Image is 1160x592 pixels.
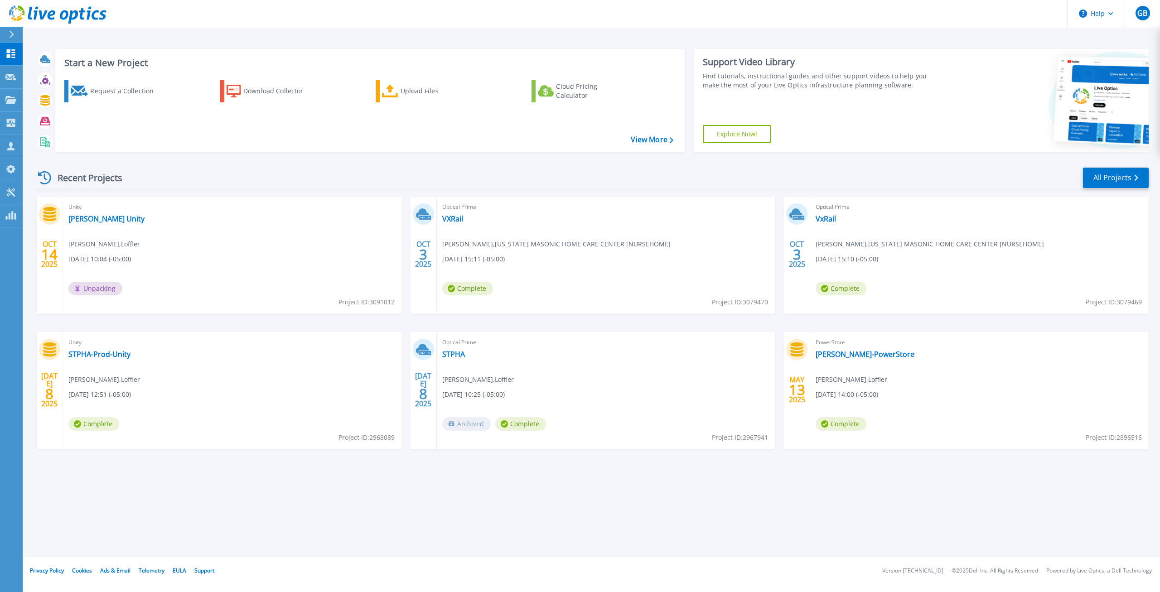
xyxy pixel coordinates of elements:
[1083,168,1149,188] a: All Projects
[45,390,53,398] span: 8
[41,373,58,406] div: [DATE] 2025
[68,417,119,431] span: Complete
[712,433,768,443] span: Project ID: 2967941
[442,375,514,385] span: [PERSON_NAME] , Loffler
[788,373,806,406] div: MAY 2025
[442,239,671,249] span: [PERSON_NAME] , [US_STATE] MASONIC HOME CARE CENTER [NURSEHOME]
[703,56,938,68] div: Support Video Library
[442,337,770,347] span: Optical Prime
[90,82,163,100] div: Request a Collection
[68,239,140,249] span: [PERSON_NAME] , Loffler
[703,72,938,90] div: Find tutorials, instructional guides and other support videos to help you make the most of your L...
[789,386,805,394] span: 13
[376,80,477,102] a: Upload Files
[64,80,165,102] a: Request a Collection
[816,202,1143,212] span: Optical Prime
[816,350,914,359] a: [PERSON_NAME]-PowerStore
[419,250,427,258] span: 3
[41,238,58,271] div: OCT 2025
[816,375,887,385] span: [PERSON_NAME] , Loffler
[68,390,131,399] span: [DATE] 12:51 (-05:00)
[68,375,140,385] span: [PERSON_NAME] , Loffler
[64,58,673,68] h3: Start a New Project
[442,350,465,359] a: STPHA
[415,238,432,271] div: OCT 2025
[816,282,866,295] span: Complete
[139,567,164,574] a: Telemetry
[442,390,505,399] span: [DATE] 10:25 (-05:00)
[442,282,493,295] span: Complete
[712,297,768,307] span: Project ID: 3079470
[882,568,943,574] li: Version: [TECHNICAL_ID]
[338,433,395,443] span: Project ID: 2968089
[442,254,505,264] span: [DATE] 15:11 (-05:00)
[72,567,92,574] a: Cookies
[793,250,801,258] span: 3
[816,337,1143,347] span: PowerStore
[442,214,463,223] a: VXRail
[419,390,427,398] span: 8
[194,567,214,574] a: Support
[788,238,806,271] div: OCT 2025
[243,82,316,100] div: Download Collector
[100,567,130,574] a: Ads & Email
[556,82,628,100] div: Cloud Pricing Calculator
[401,82,473,100] div: Upload Files
[1137,10,1147,17] span: GB
[631,135,673,144] a: View More
[816,417,866,431] span: Complete
[532,80,633,102] a: Cloud Pricing Calculator
[1086,433,1142,443] span: Project ID: 2896516
[173,567,186,574] a: EULA
[442,202,770,212] span: Optical Prime
[703,125,772,143] a: Explore Now!
[1046,568,1152,574] li: Powered by Live Optics, a Dell Technology
[68,254,131,264] span: [DATE] 10:04 (-05:00)
[816,390,878,399] span: [DATE] 14:00 (-05:00)
[68,350,130,359] a: STPHA-Prod-Unity
[415,373,432,406] div: [DATE] 2025
[338,297,395,307] span: Project ID: 3091012
[30,567,64,574] a: Privacy Policy
[816,214,836,223] a: VxRail
[220,80,321,102] a: Download Collector
[68,337,396,347] span: Unity
[68,202,396,212] span: Unity
[35,167,135,189] div: Recent Projects
[816,239,1044,249] span: [PERSON_NAME] , [US_STATE] MASONIC HOME CARE CENTER [NURSEHOME]
[495,417,546,431] span: Complete
[952,568,1038,574] li: © 2025 Dell Inc. All Rights Reserved
[442,417,491,431] span: Archived
[1086,297,1142,307] span: Project ID: 3079469
[816,254,878,264] span: [DATE] 15:10 (-05:00)
[41,250,58,258] span: 14
[68,214,145,223] a: [PERSON_NAME] Unity
[68,282,122,295] span: Unpacking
